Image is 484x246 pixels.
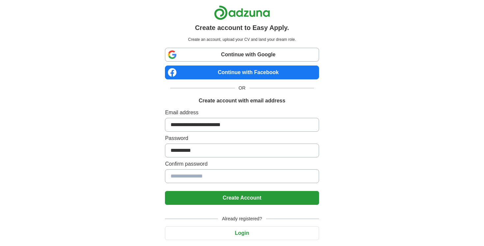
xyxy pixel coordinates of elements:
[166,37,317,42] p: Create an account, upload your CV and land your dream role.
[218,215,266,222] span: Already registered?
[165,66,319,79] a: Continue with Facebook
[199,97,285,105] h1: Create account with email address
[195,23,289,33] h1: Create account to Easy Apply.
[165,134,319,142] label: Password
[165,230,319,236] a: Login
[165,48,319,62] a: Continue with Google
[235,85,250,92] span: OR
[165,109,319,117] label: Email address
[165,160,319,168] label: Confirm password
[214,5,270,20] img: Adzuna logo
[165,226,319,240] button: Login
[165,191,319,205] button: Create Account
